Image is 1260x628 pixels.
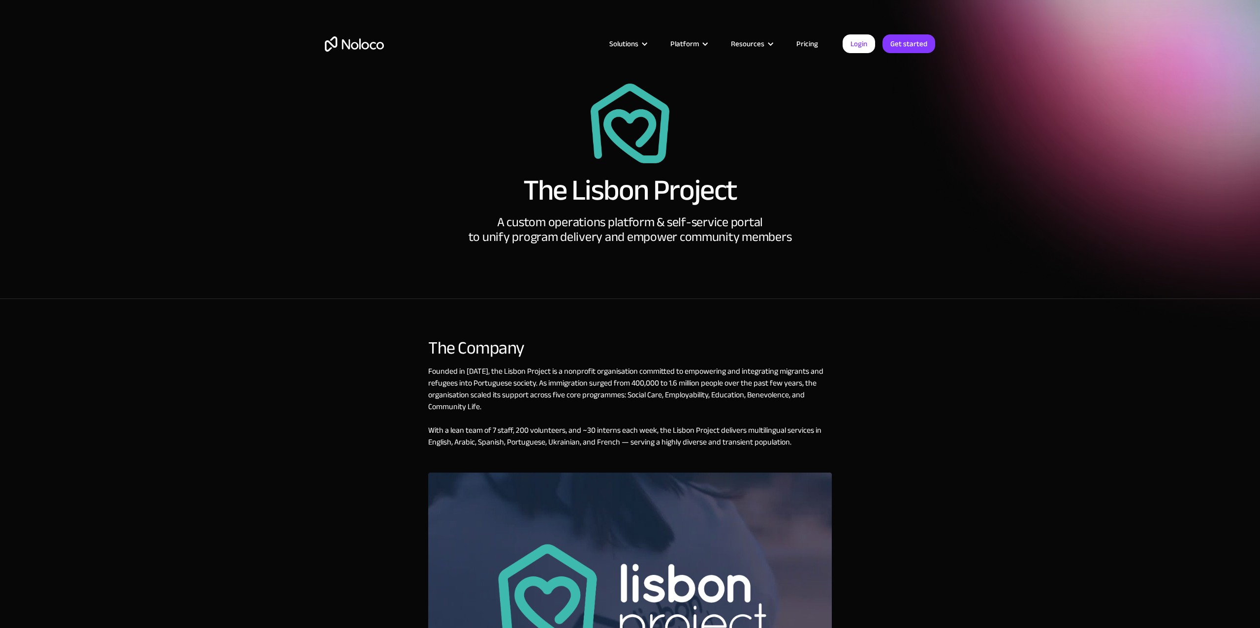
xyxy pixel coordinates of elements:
[597,37,658,50] div: Solutions
[882,34,935,53] a: Get started
[719,37,784,50] div: Resources
[784,37,830,50] a: Pricing
[428,365,832,473] div: Founded in [DATE], the Lisbon Project is a nonprofit organisation committed to empowering and int...
[731,37,764,50] div: Resources
[325,36,384,52] a: home
[469,215,792,244] div: A custom operations platform & self-service portal to unify program delivery and empower communit...
[428,338,832,358] div: The Company
[609,37,638,50] div: Solutions
[658,37,719,50] div: Platform
[843,34,875,53] a: Login
[523,176,737,205] h1: The Lisbon Project
[670,37,699,50] div: Platform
